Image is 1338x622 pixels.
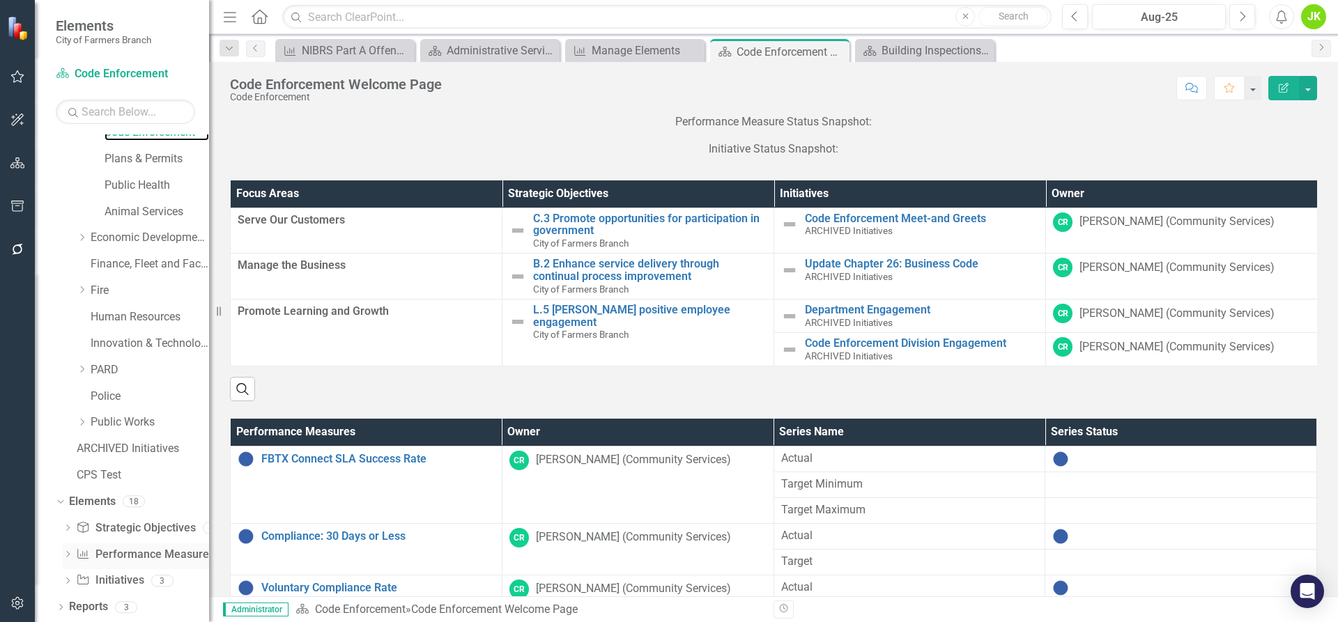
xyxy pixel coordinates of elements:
[105,204,209,220] a: Animal Services
[1291,575,1324,608] div: Open Intercom Messenger
[261,530,495,543] a: Compliance: 30 Days or Less
[592,42,701,59] div: Manage Elements
[509,580,529,599] div: CR
[123,496,145,508] div: 18
[774,300,1046,333] td: Double-Click to Edit Right Click for Context Menu
[91,283,209,299] a: Fire
[1052,528,1069,545] img: No Information
[105,151,209,167] a: Plans & Permits
[230,92,442,102] div: Code Enforcement
[859,42,991,59] a: Building Inspections Welcome Page
[238,451,254,467] img: No Information
[1046,208,1318,254] td: Double-Click to Edit
[781,341,798,358] img: Not Defined
[1079,260,1275,276] div: [PERSON_NAME] (Community Services)
[781,580,1038,596] span: Actual
[91,309,209,325] a: Human Resources
[315,602,406,616] a: Code Enforcement
[805,225,893,236] span: ARCHIVED Initiatives
[533,238,629,249] span: City of Farmers Branch
[805,212,1038,225] a: Code Enforcement Meet-and Greets
[502,208,774,254] td: Double-Click to Edit Right Click for Context Menu
[76,547,214,563] a: Performance Measures
[91,256,209,272] a: Finance, Fleet and Facilities
[781,308,798,325] img: Not Defined
[77,467,209,483] a: CPS Test
[91,336,209,352] a: Innovation & Technology
[1046,300,1318,333] td: Double-Click to Edit
[231,446,502,523] td: Double-Click to Edit Right Click for Context Menu
[533,212,767,237] a: C.3 Promote opportunities for participation in government
[536,529,731,545] div: [PERSON_NAME] (Community Services)
[1092,4,1226,29] button: Aug-25
[105,178,209,194] a: Public Health
[1045,472,1317,497] td: Double-Click to Edit
[1045,549,1317,575] td: Double-Click to Edit
[774,549,1045,575] td: Double-Click to Edit
[151,575,174,586] div: 3
[781,502,1038,518] span: Target Maximum
[279,42,411,59] a: NIBRS Part A Offenses Per 1,000 Residents
[56,100,195,124] input: Search Below...
[238,304,495,320] span: Promote Learning and Growth
[76,573,144,589] a: Initiatives
[781,476,1038,492] span: Target Minimum
[999,10,1029,22] span: Search
[509,313,526,330] img: Not Defined
[502,446,774,523] td: Double-Click to Edit
[77,441,209,457] a: ARCHIVED Initiatives
[231,208,502,254] td: Double-Click to Edit
[6,15,31,40] img: ClearPoint Strategy
[1046,333,1318,366] td: Double-Click to Edit
[805,258,1038,270] a: Update Chapter 26: Business Code
[295,602,763,618] div: »
[502,300,774,366] td: Double-Click to Edit Right Click for Context Menu
[781,216,798,233] img: Not Defined
[238,258,495,274] span: Manage the Business
[774,472,1045,497] td: Double-Click to Edit
[882,42,991,59] div: Building Inspections Welcome Page
[230,77,442,92] div: Code Enforcement Welcome Page
[447,42,556,59] div: Administrative Services & Communications Welcome Page
[223,602,289,616] span: Administrator
[1053,337,1072,357] div: CR
[978,7,1048,26] button: Search
[805,304,1038,316] a: Department Engagement
[238,528,254,545] img: No Information
[91,362,209,378] a: PARD
[805,271,893,282] span: ARCHIVED Initiatives
[1053,212,1072,232] div: CR
[411,602,578,616] div: Code Enforcement Welcome Page
[509,268,526,285] img: Not Defined
[69,599,108,615] a: Reports
[91,230,209,246] a: Economic Development, Tourism & Planning
[774,575,1045,600] td: Double-Click to Edit
[282,5,1052,29] input: Search ClearPoint...
[203,522,225,534] div: 1
[231,254,502,300] td: Double-Click to Edit
[261,582,495,594] a: Voluntary Compliance Rate
[238,212,495,228] span: Serve Our Customers
[1045,575,1317,600] td: Double-Click to Edit
[533,329,629,340] span: City of Farmers Branch
[509,222,526,239] img: Not Defined
[774,446,1045,472] td: Double-Click to Edit
[56,17,151,34] span: Elements
[231,523,502,575] td: Double-Click to Edit Right Click for Context Menu
[781,451,1038,467] span: Actual
[231,300,502,366] td: Double-Click to Edit
[115,601,137,613] div: 3
[1045,523,1317,549] td: Double-Click to Edit
[261,453,495,465] a: FBTX Connect SLA Success Rate
[502,254,774,300] td: Double-Click to Edit Right Click for Context Menu
[230,139,1317,160] p: Initiative Status Snapshot:
[737,43,846,61] div: Code Enforcement Welcome Page
[509,451,529,470] div: CR
[502,523,774,575] td: Double-Click to Edit
[56,66,195,82] a: Code Enforcement
[91,414,209,430] a: Public Works
[56,34,151,45] small: City of Farmers Branch
[774,497,1045,523] td: Double-Click to Edit
[805,317,893,328] span: ARCHIVED Initiatives
[781,554,1038,570] span: Target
